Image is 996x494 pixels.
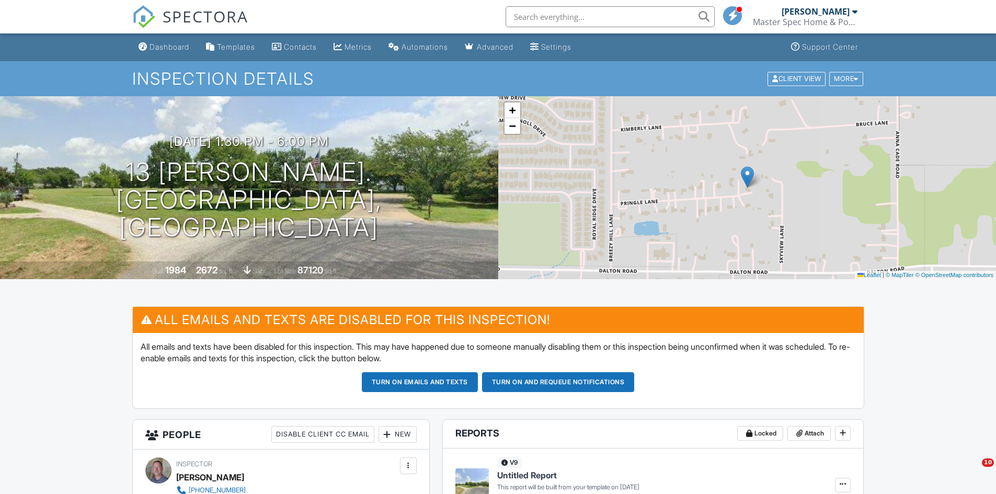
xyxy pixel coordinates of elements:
[271,426,374,443] div: Disable Client CC Email
[169,134,329,148] h3: [DATE] 1:30 pm - 6:00 pm
[741,166,754,188] img: Marker
[132,5,155,28] img: The Best Home Inspection Software - Spectora
[284,42,317,51] div: Contacts
[152,267,164,275] span: Built
[505,118,520,134] a: Zoom out
[505,102,520,118] a: Zoom in
[268,38,321,57] a: Contacts
[461,38,518,57] a: Advanced
[134,38,193,57] a: Dashboard
[509,104,516,117] span: +
[297,265,323,275] div: 87120
[217,42,255,51] div: Templates
[829,72,863,86] div: More
[141,341,856,364] p: All emails and texts have been disabled for this inspection. This may have happened due to someon...
[345,42,372,51] div: Metrics
[165,265,186,275] div: 1984
[325,267,338,275] span: sq.ft.
[477,42,513,51] div: Advanced
[886,272,914,278] a: © MapTiler
[176,460,212,468] span: Inspector
[753,17,857,27] div: Master Spec Home & Pool Inspection Services
[196,265,217,275] div: 2672
[133,420,429,450] h3: People
[982,458,994,467] span: 10
[132,14,248,36] a: SPECTORA
[883,272,884,278] span: |
[766,74,828,82] a: Client View
[768,72,826,86] div: Client View
[17,158,482,241] h1: 13 [PERSON_NAME]. [GEOGRAPHIC_DATA], [GEOGRAPHIC_DATA]
[379,426,417,443] div: New
[362,372,478,392] button: Turn on emails and texts
[274,267,296,275] span: Lot Size
[163,5,248,27] span: SPECTORA
[857,272,881,278] a: Leaflet
[782,6,850,17] div: [PERSON_NAME]
[402,42,448,51] div: Automations
[133,307,864,332] h3: All emails and texts are disabled for this inspection!
[132,70,864,88] h1: Inspection Details
[219,267,234,275] span: sq. ft.
[150,42,189,51] div: Dashboard
[253,267,264,275] span: slab
[202,38,259,57] a: Templates
[541,42,571,51] div: Settings
[506,6,715,27] input: Search everything...
[915,272,993,278] a: © OpenStreetMap contributors
[176,469,244,485] div: [PERSON_NAME]
[787,38,862,57] a: Support Center
[384,38,452,57] a: Automations (Basic)
[960,458,986,484] iframe: Intercom live chat
[482,372,635,392] button: Turn on and Requeue Notifications
[802,42,858,51] div: Support Center
[509,119,516,132] span: −
[526,38,576,57] a: Settings
[329,38,376,57] a: Metrics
